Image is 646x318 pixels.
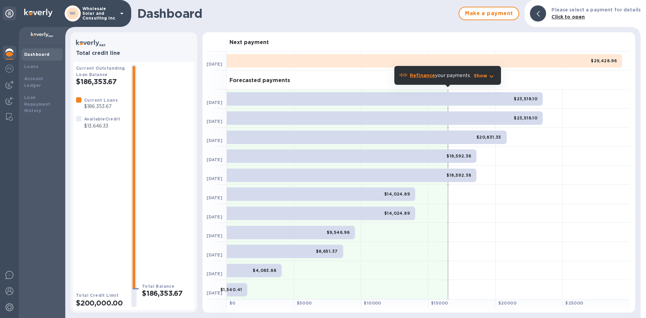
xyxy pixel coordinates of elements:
b: [DATE] [207,62,222,67]
b: Account Ledger [24,76,43,88]
h2: $200,000.00 [76,299,126,307]
b: $ 25000 [565,301,583,306]
b: [DATE] [207,195,222,200]
b: $20,831.35 [476,135,501,140]
b: Refinance [410,73,435,78]
b: $4,083.88 [253,268,276,273]
b: [DATE] [207,119,222,124]
b: Total Credit Limit [76,293,118,298]
b: $14,024.89 [384,211,410,216]
div: Unpin categories [3,7,16,20]
b: $9,546.96 [327,230,350,235]
b: $ 0 [229,301,236,306]
p: $186,353.67 [84,103,118,110]
b: [DATE] [207,176,222,181]
b: Current Outstanding Loan Balance [76,66,125,77]
img: Logo [24,9,52,17]
p: Wholesale Solar and Consulting Inc [82,6,116,21]
b: Loan Repayment History [24,95,50,113]
h2: $186,353.67 [142,289,192,297]
b: Please select a payment for details [551,7,641,12]
b: $18,592.38 [446,153,471,158]
button: Show [474,72,496,79]
button: Make a payment [459,7,519,20]
h3: Total credit line [76,50,192,57]
h3: Forecasted payments [229,77,290,84]
b: Total Balance [142,284,174,289]
b: $29,428.96 [591,58,617,63]
b: Available Credit [84,116,120,121]
h1: Dashboard [137,6,455,21]
p: your payments. [410,72,471,79]
h3: Next payment [229,39,269,46]
b: $23,518.10 [514,115,537,120]
b: $8,651.37 [316,249,338,254]
b: [DATE] [207,233,222,238]
b: [DATE] [207,214,222,219]
img: Foreign exchange [5,65,13,73]
b: Dashboard [24,52,50,57]
b: $ 15000 [431,301,448,306]
b: [DATE] [207,138,222,143]
b: $1,540.41 [220,287,242,292]
b: [DATE] [207,271,222,276]
b: $14,024.89 [384,191,410,197]
b: Loans [24,64,38,69]
p: $13,646.33 [84,122,120,130]
p: Show [474,72,488,79]
b: $ 10000 [364,301,381,306]
b: Click to open [551,14,585,20]
b: [DATE] [207,252,222,257]
h2: $186,353.67 [76,77,126,86]
b: $ 20000 [498,301,516,306]
b: [DATE] [207,100,222,105]
b: Current Loans [84,98,118,103]
b: $18,592.38 [446,173,471,178]
b: $ 5000 [297,301,312,306]
b: [DATE] [207,157,222,162]
span: Make a payment [465,9,513,17]
b: [DATE] [207,290,222,295]
b: WI [70,11,76,16]
b: $23,518.10 [514,96,537,101]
